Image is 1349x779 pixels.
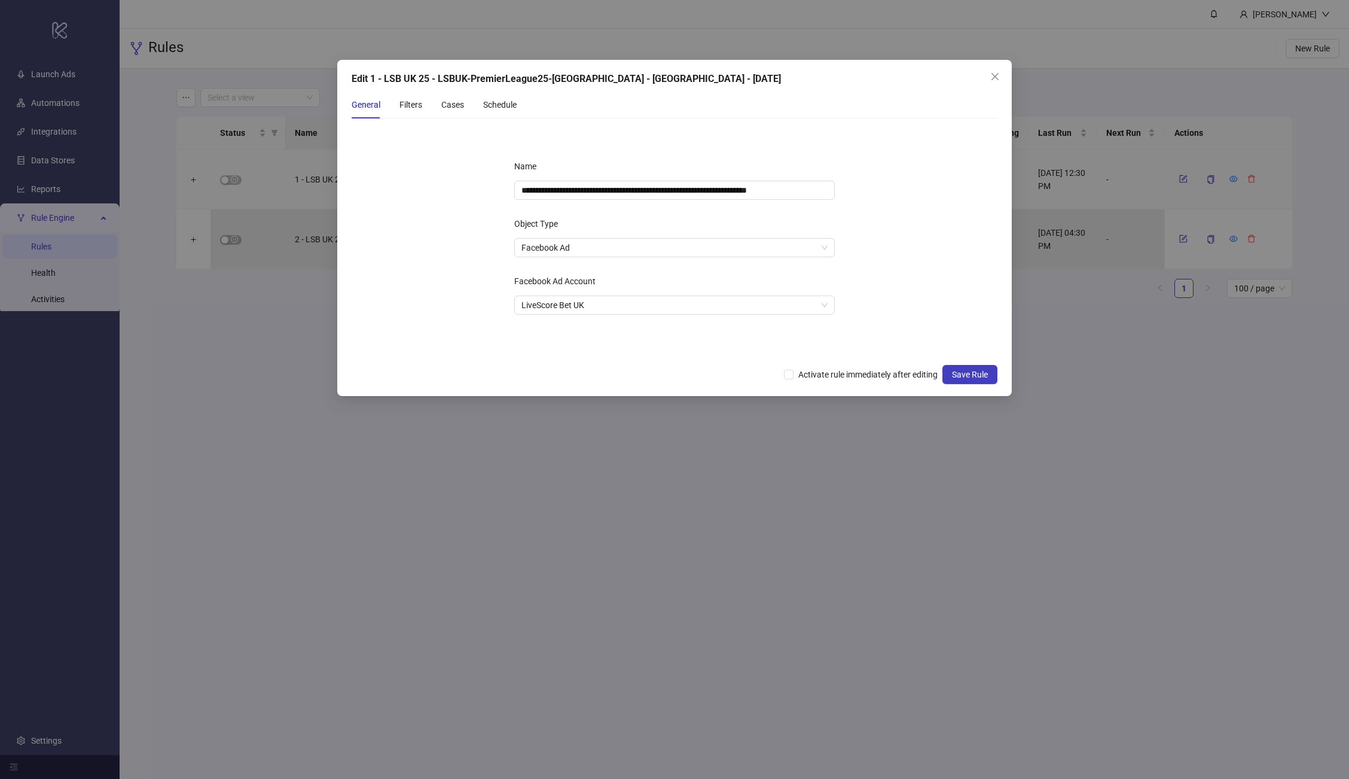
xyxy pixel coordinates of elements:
span: close [990,72,1000,81]
label: Facebook Ad Account [514,272,603,291]
span: Save Rule [952,370,988,379]
span: LiveScore Bet UK [521,296,828,314]
label: Name [514,157,544,176]
input: Name [514,181,835,200]
button: Save Rule [942,365,997,384]
span: Activate rule immediately after editing [793,368,942,381]
div: General [352,98,380,111]
label: Object Type [514,214,566,233]
div: Filters [399,98,422,111]
div: Cases [441,98,464,111]
span: Facebook Ad [521,239,828,257]
button: Close [985,67,1005,86]
div: Schedule [483,98,517,111]
div: Edit 1 - LSB UK 25 - LSBUK-PremierLeague25-[GEOGRAPHIC_DATA] - [GEOGRAPHIC_DATA] - [DATE] [352,72,997,86]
